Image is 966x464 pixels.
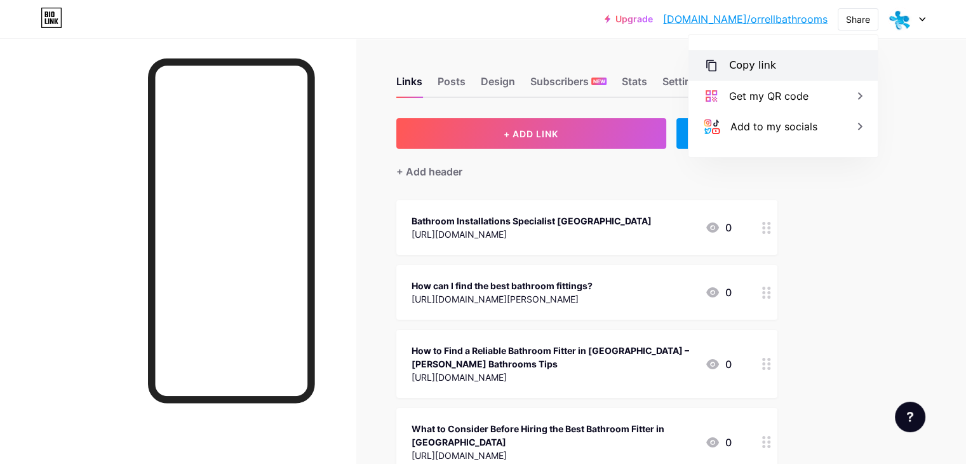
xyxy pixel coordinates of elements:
[605,14,653,24] a: Upgrade
[396,164,462,179] div: + Add header
[622,74,647,97] div: Stats
[530,74,607,97] div: Subscribers
[504,128,558,139] span: + ADD LINK
[593,78,605,85] span: NEW
[396,118,666,149] button: + ADD LINK
[705,435,732,450] div: 0
[846,13,870,26] div: Share
[705,285,732,300] div: 0
[662,74,703,97] div: Settings
[705,220,732,235] div: 0
[412,449,695,462] div: [URL][DOMAIN_NAME]
[412,214,652,228] div: Bathroom Installations Specialist [GEOGRAPHIC_DATA]
[730,119,817,134] div: Add to my socials
[676,118,777,149] div: + ADD EMBED
[729,88,808,104] div: Get my QR code
[412,228,652,241] div: [URL][DOMAIN_NAME]
[438,74,466,97] div: Posts
[412,371,695,384] div: [URL][DOMAIN_NAME]
[412,292,593,306] div: [URL][DOMAIN_NAME][PERSON_NAME]
[663,11,828,27] a: [DOMAIN_NAME]/orrellbathrooms
[396,74,422,97] div: Links
[412,279,593,292] div: How can I find the best bathroom fittings?
[412,422,695,449] div: What to Consider Before Hiring the Best Bathroom Fitter in [GEOGRAPHIC_DATA]
[888,7,912,31] img: orrellbathrooms
[481,74,515,97] div: Design
[705,357,732,372] div: 0
[729,58,776,73] div: Copy link
[412,344,695,371] div: How to Find a Reliable Bathroom Fitter in [GEOGRAPHIC_DATA] – [PERSON_NAME] Bathrooms Tips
